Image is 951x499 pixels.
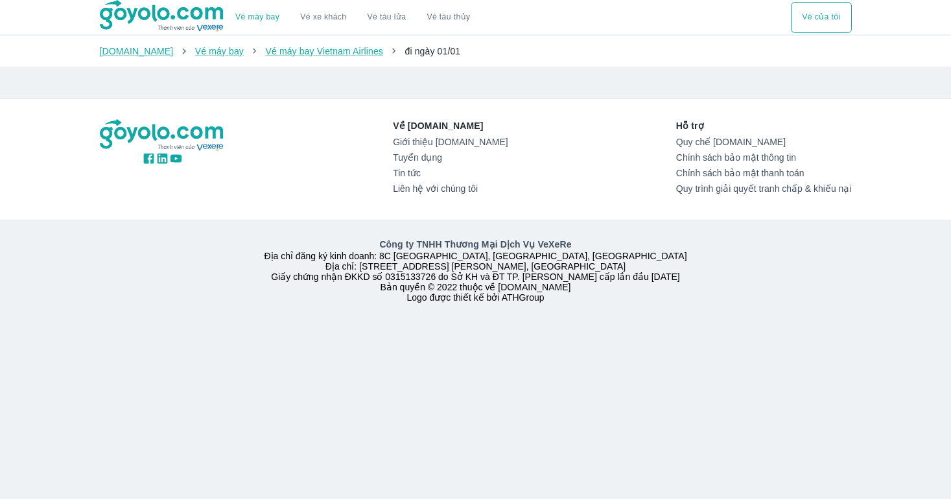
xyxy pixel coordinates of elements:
a: [DOMAIN_NAME] [100,46,174,56]
span: đi ngày 01/01 [405,46,460,56]
a: Vé máy bay Vietnam Airlines [265,46,383,56]
a: Quy trình giải quyết tranh chấp & khiếu nại [676,183,852,194]
div: Địa chỉ đăng ký kinh doanh: 8C [GEOGRAPHIC_DATA], [GEOGRAPHIC_DATA], [GEOGRAPHIC_DATA] Địa chỉ: [... [92,238,860,303]
a: Vé xe khách [300,12,346,22]
p: Hỗ trợ [676,119,852,132]
a: Tuyển dụng [393,152,508,163]
div: choose transportation mode [225,2,480,33]
a: Vé máy bay [235,12,279,22]
div: choose transportation mode [791,2,851,33]
p: Về [DOMAIN_NAME] [393,119,508,132]
img: logo [100,119,226,152]
a: Tin tức [393,168,508,178]
a: Vé máy bay [195,46,244,56]
a: Chính sách bảo mật thanh toán [676,168,852,178]
button: Vé tàu thủy [416,2,480,33]
a: Giới thiệu [DOMAIN_NAME] [393,137,508,147]
p: Công ty TNHH Thương Mại Dịch Vụ VeXeRe [102,238,849,251]
a: Liên hệ với chúng tôi [393,183,508,194]
button: Vé của tôi [791,2,851,33]
a: Vé tàu lửa [357,2,417,33]
a: Chính sách bảo mật thông tin [676,152,852,163]
a: Quy chế [DOMAIN_NAME] [676,137,852,147]
nav: breadcrumb [100,45,852,58]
